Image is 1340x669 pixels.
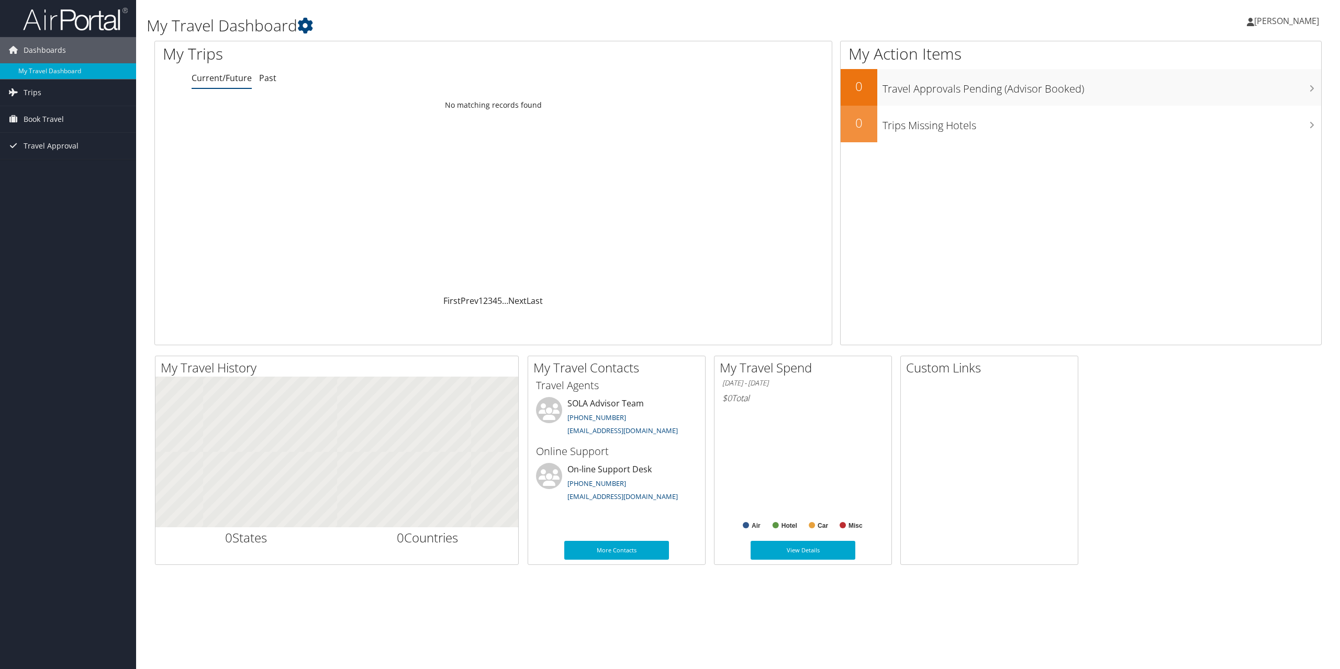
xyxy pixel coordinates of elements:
[536,444,697,459] h3: Online Support
[24,133,79,159] span: Travel Approval
[161,359,518,377] h2: My Travel History
[24,37,66,63] span: Dashboards
[781,522,797,529] text: Hotel
[1254,15,1319,27] span: [PERSON_NAME]
[483,295,488,307] a: 2
[883,113,1321,133] h3: Trips Missing Hotels
[841,77,877,95] h2: 0
[478,295,483,307] a: 1
[752,522,761,529] text: Air
[397,529,404,546] span: 0
[841,106,1321,142] a: 0Trips Missing Hotels
[722,392,732,404] span: $0
[848,522,863,529] text: Misc
[722,392,884,404] h6: Total
[720,359,891,377] h2: My Travel Spend
[24,80,41,106] span: Trips
[841,114,877,132] h2: 0
[722,378,884,388] h6: [DATE] - [DATE]
[536,378,697,393] h3: Travel Agents
[567,413,626,422] a: [PHONE_NUMBER]
[461,295,478,307] a: Prev
[24,106,64,132] span: Book Travel
[163,43,542,65] h1: My Trips
[508,295,527,307] a: Next
[841,43,1321,65] h1: My Action Items
[527,295,543,307] a: Last
[259,72,276,84] a: Past
[497,295,502,307] a: 5
[564,541,669,560] a: More Contacts
[163,529,329,547] h2: States
[493,295,497,307] a: 4
[488,295,493,307] a: 3
[147,15,935,37] h1: My Travel Dashboard
[567,492,678,501] a: [EMAIL_ADDRESS][DOMAIN_NAME]
[533,359,705,377] h2: My Travel Contacts
[23,7,128,31] img: airportal-logo.png
[567,479,626,488] a: [PHONE_NUMBER]
[443,295,461,307] a: First
[1247,5,1330,37] a: [PERSON_NAME]
[567,426,678,435] a: [EMAIL_ADDRESS][DOMAIN_NAME]
[502,295,508,307] span: …
[531,397,702,440] li: SOLA Advisor Team
[225,529,232,546] span: 0
[883,76,1321,96] h3: Travel Approvals Pending (Advisor Booked)
[155,96,832,115] td: No matching records found
[841,69,1321,106] a: 0Travel Approvals Pending (Advisor Booked)
[345,529,511,547] h2: Countries
[531,463,702,506] li: On-line Support Desk
[906,359,1078,377] h2: Custom Links
[192,72,252,84] a: Current/Future
[818,522,828,529] text: Car
[751,541,855,560] a: View Details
